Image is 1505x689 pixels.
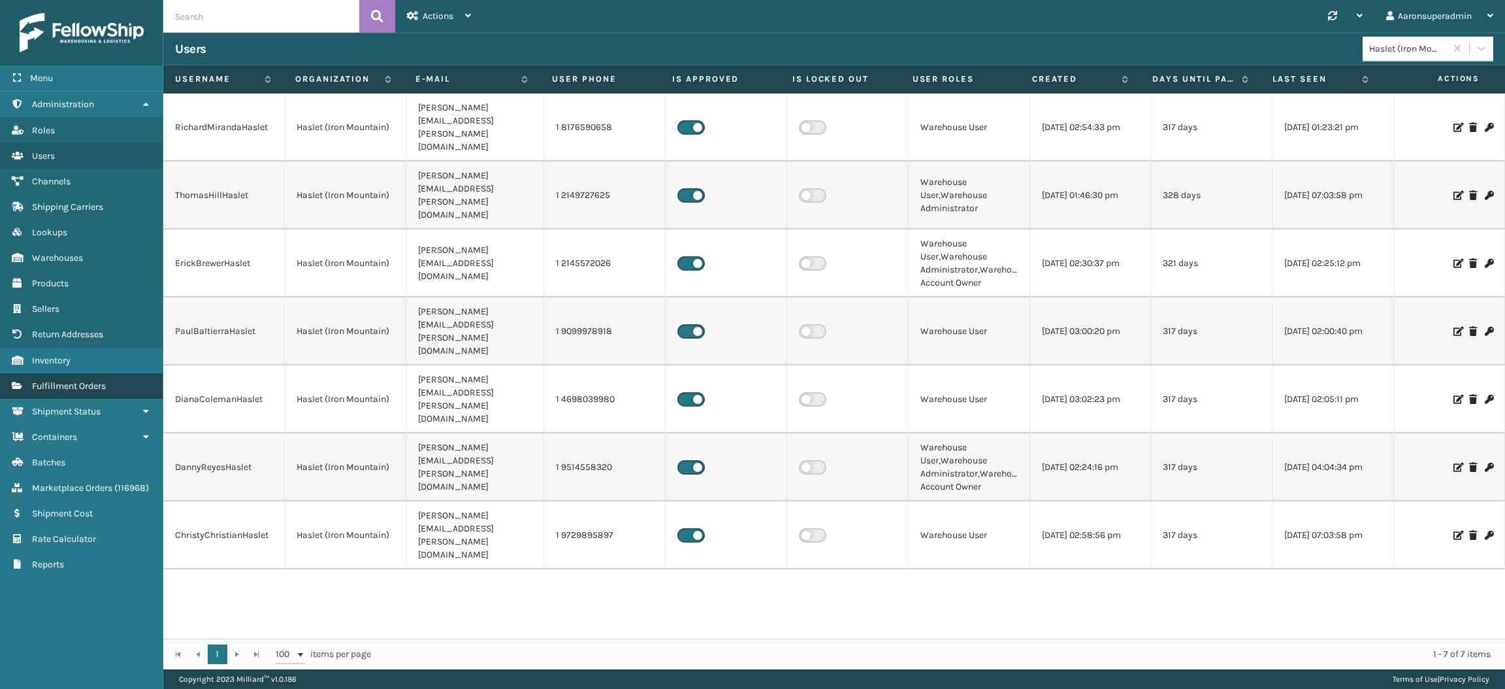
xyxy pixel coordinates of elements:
span: items per page [276,645,371,664]
td: Warehouse User,Warehouse Administrator,Warehouse Account Owner [909,433,1030,501]
td: ThomasHillHaslet [163,161,285,229]
td: DannyReyesHaslet [163,433,285,501]
span: Actions [423,10,453,22]
i: Delete [1469,463,1477,472]
td: [PERSON_NAME][EMAIL_ADDRESS][PERSON_NAME][DOMAIN_NAME] [406,365,545,433]
i: Edit [1453,531,1461,540]
span: Channels [32,176,71,187]
td: 1 2145572026 [544,229,666,297]
span: Shipping Carriers [32,201,103,212]
span: Marketplace Orders [32,482,112,494]
span: Batches [32,457,65,468]
div: 1 - 7 of 7 items [389,648,1491,661]
td: [DATE] 02:54:33 pm [1030,93,1152,161]
span: 100 [276,648,295,661]
h3: Users [175,41,206,57]
td: Haslet (Iron Mountain) [285,297,406,365]
span: Lookups [32,227,67,238]
span: ( 116968 ) [114,482,149,494]
span: Shipment Cost [32,508,93,519]
label: Username [175,73,258,85]
label: E-mail [415,73,515,85]
td: [DATE] 02:30:37 pm [1030,229,1152,297]
td: Haslet (Iron Mountain) [285,229,406,297]
span: Rate Calculator [32,533,96,545]
td: 317 days [1151,433,1272,501]
td: Warehouse User,Warehouse Administrator,Warehouse Account Owner [909,229,1030,297]
td: 317 days [1151,501,1272,569]
td: [DATE] 02:00:40 pm [1272,297,1394,365]
i: Change Password [1485,531,1493,540]
span: Administration [32,99,94,110]
i: Delete [1469,123,1477,132]
td: [DATE] 01:23:21 pm [1272,93,1394,161]
span: Containers [32,431,77,443]
span: Products [32,278,69,289]
td: Warehouse User [909,501,1030,569]
td: 1 9729895897 [544,501,666,569]
td: [PERSON_NAME][EMAIL_ADDRESS][PERSON_NAME][DOMAIN_NAME] [406,161,545,229]
td: [DATE] 02:24:16 pm [1030,433,1152,501]
td: Haslet (Iron Mountain) [285,161,406,229]
td: 1 9514558320 [544,433,666,501]
td: Warehouse User,Warehouse Administrator [909,161,1030,229]
td: [DATE] 03:00:20 pm [1030,297,1152,365]
p: Copyright 2023 Milliard™ v 1.0.186 [179,669,297,689]
td: RichardMirandaHaslet [163,93,285,161]
td: 317 days [1151,297,1272,365]
i: Change Password [1485,463,1493,472]
i: Edit [1453,191,1461,200]
i: Edit [1453,259,1461,268]
i: Delete [1469,259,1477,268]
a: Privacy Policy [1440,675,1489,684]
td: Haslet (Iron Mountain) [285,93,406,161]
div: Haslet (Iron Mountain) [1369,42,1447,56]
label: Last Seen [1272,73,1355,85]
i: Delete [1469,327,1477,336]
a: 1 [208,645,227,664]
label: Days until password expires [1152,73,1235,85]
td: 328 days [1151,161,1272,229]
td: 1 4698039980 [544,365,666,433]
td: Haslet (Iron Mountain) [285,433,406,501]
span: Shipment Status [32,406,101,417]
span: Sellers [32,303,59,314]
td: 1 8176590658 [544,93,666,161]
td: Haslet (Iron Mountain) [285,501,406,569]
span: Actions [1385,68,1487,90]
td: 1 2149727625 [544,161,666,229]
span: Users [32,150,55,161]
img: logo [20,13,144,52]
i: Delete [1469,395,1477,404]
span: Roles [32,125,55,136]
td: [PERSON_NAME][EMAIL_ADDRESS][PERSON_NAME][DOMAIN_NAME] [406,433,545,501]
i: Edit [1453,395,1461,404]
td: Warehouse User [909,365,1030,433]
td: [DATE] 07:03:58 pm [1272,501,1394,569]
i: Change Password [1485,123,1493,132]
i: Edit [1453,123,1461,132]
label: Is Locked Out [792,73,888,85]
td: [DATE] 02:58:56 pm [1030,501,1152,569]
td: 317 days [1151,93,1272,161]
span: Warehouses [32,252,83,263]
i: Delete [1469,531,1477,540]
td: Warehouse User [909,93,1030,161]
span: Reports [32,559,64,570]
span: Inventory [32,355,71,366]
td: [DATE] 03:02:23 pm [1030,365,1152,433]
div: | [1393,669,1489,689]
td: [DATE] 01:46:30 pm [1030,161,1152,229]
i: Change Password [1485,191,1493,200]
td: ErickBrewerHaslet [163,229,285,297]
label: User Roles [913,73,1009,85]
td: [DATE] 02:25:12 pm [1272,229,1394,297]
td: 321 days [1151,229,1272,297]
td: [PERSON_NAME][EMAIL_ADDRESS][PERSON_NAME][DOMAIN_NAME] [406,93,545,161]
td: [PERSON_NAME][EMAIL_ADDRESS][DOMAIN_NAME] [406,229,545,297]
span: Menu [30,73,53,84]
i: Change Password [1485,259,1493,268]
td: [PERSON_NAME][EMAIL_ADDRESS][PERSON_NAME][DOMAIN_NAME] [406,501,545,569]
span: Return Addresses [32,329,103,340]
td: 317 days [1151,365,1272,433]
